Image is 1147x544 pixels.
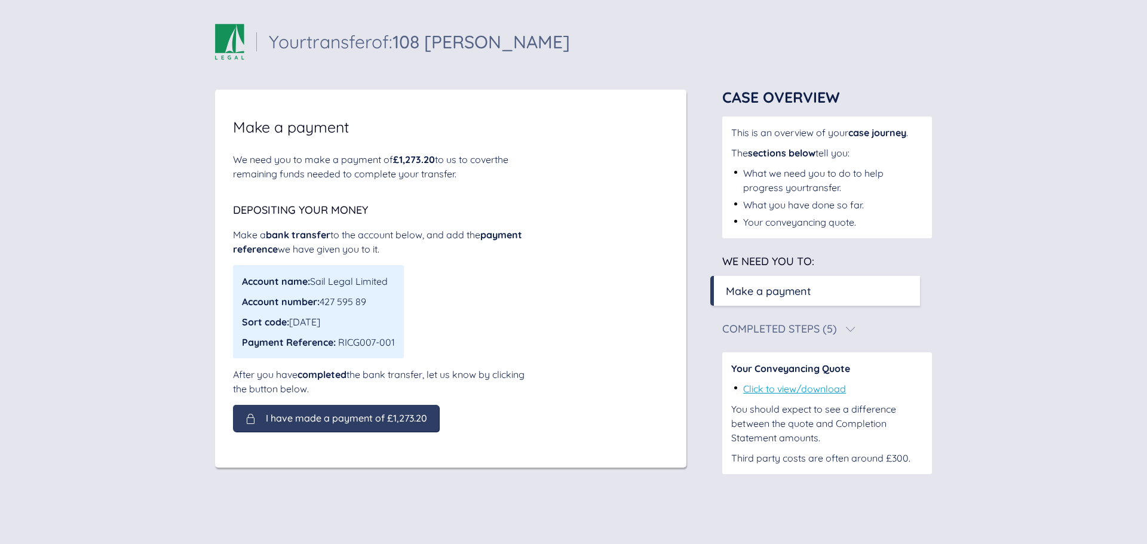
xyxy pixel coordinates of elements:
div: Sail Legal Limited [242,274,395,288]
span: Account number: [242,296,320,308]
span: Payment Reference: [242,336,336,348]
span: sections below [748,147,815,159]
div: 427 595 89 [242,294,395,309]
div: What you have done so far. [743,198,864,212]
div: What we need you to do to help progress your transfer . [743,166,923,195]
div: You should expect to see a difference between the quote and Completion Statement amounts. [731,402,923,445]
div: Your conveyancing quote. [743,215,856,229]
div: Third party costs are often around £300. [731,451,923,465]
span: 108 [PERSON_NAME] [392,30,570,53]
div: Your transfer of: [269,33,570,51]
div: After you have the bank transfer, let us know by clicking the button below. [233,367,532,396]
div: Make a payment [726,283,811,299]
span: Account name: [242,275,310,287]
div: The tell you: [731,146,923,160]
span: Make a payment [233,119,349,134]
span: Depositing your money [233,203,368,217]
span: We need you to: [722,254,814,268]
div: Completed Steps (5) [722,324,837,334]
span: bank transfer [266,229,330,241]
div: RICG007-001 [242,335,395,349]
span: completed [298,368,346,380]
span: I have made a payment of £1,273.20 [266,413,427,423]
div: [DATE] [242,315,395,329]
span: Your Conveyancing Quote [731,362,850,374]
div: We need you to make a payment of to us to cover the remaining funds needed to complete your trans... [233,152,532,181]
div: This is an overview of your . [731,125,923,140]
a: Click to view/download [743,383,846,395]
span: £1,273.20 [393,153,435,165]
span: Case Overview [722,88,840,106]
div: Make a to the account below, and add the we have given you to it. [233,228,532,256]
span: Sort code: [242,316,289,328]
span: case journey [848,127,906,139]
